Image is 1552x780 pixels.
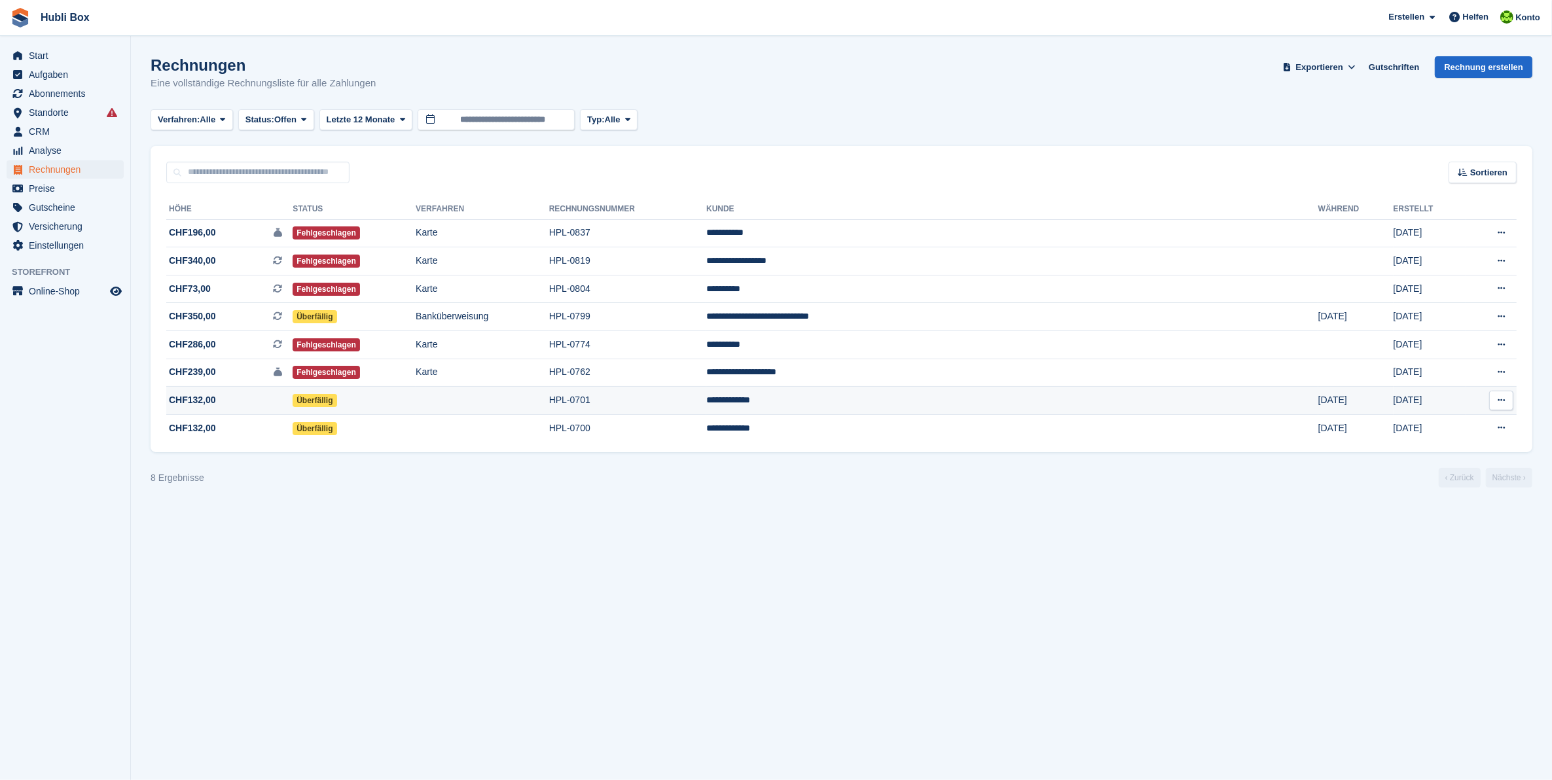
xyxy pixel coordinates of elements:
[1318,199,1394,220] th: Während
[7,236,124,255] a: menu
[1515,11,1540,24] span: Konto
[293,226,360,239] span: Fehlgeschlagen
[416,275,549,303] td: Karte
[1363,56,1424,78] a: Gutschriften
[1296,61,1343,74] span: Exportieren
[293,338,360,351] span: Fehlgeschlagen
[200,113,215,126] span: Alle
[549,275,706,303] td: HPL-0804
[1394,247,1467,275] td: [DATE]
[29,282,107,300] span: Online-Shop
[7,46,124,65] a: menu
[7,141,124,160] a: menu
[587,113,604,126] span: Typ:
[29,141,107,160] span: Analyse
[10,8,30,27] img: stora-icon-8386f47178a22dfd0bd8f6a31ec36ba5ce8667c1dd55bd0f319d3a0aa187defe.svg
[166,199,293,220] th: Höhe
[169,282,211,296] span: CHF73,00
[169,226,216,239] span: CHF196,00
[29,179,107,198] span: Preise
[29,122,107,141] span: CRM
[293,422,336,435] span: Überfällig
[293,255,360,268] span: Fehlgeschlagen
[293,283,360,296] span: Fehlgeschlagen
[108,283,124,299] a: Vorschau-Shop
[107,107,117,118] i: Es sind Fehler bei der Synchronisierung von Smart-Einträgen aufgetreten
[549,247,706,275] td: HPL-0819
[1394,359,1467,387] td: [DATE]
[549,387,706,415] td: HPL-0701
[1394,199,1467,220] th: Erstellt
[1394,387,1467,415] td: [DATE]
[29,65,107,84] span: Aufgaben
[293,366,360,379] span: Fehlgeschlagen
[1500,10,1513,24] img: Stefano
[416,331,549,359] td: Karte
[1318,414,1394,442] td: [DATE]
[1436,468,1535,487] nav: Page
[245,113,274,126] span: Status:
[7,160,124,179] a: menu
[549,331,706,359] td: HPL-0774
[151,471,204,485] div: 8 Ergebnisse
[549,359,706,387] td: HPL-0762
[1318,387,1394,415] td: [DATE]
[1388,10,1424,24] span: Erstellen
[151,76,376,91] p: Eine vollständige Rechnungsliste für alle Zahlungen
[1439,468,1481,487] a: Vorherige
[7,103,124,122] a: menu
[327,113,395,126] span: Letzte 12 Monate
[1394,414,1467,442] td: [DATE]
[1280,56,1358,78] button: Exportieren
[151,109,233,131] button: Verfahren: Alle
[29,217,107,236] span: Versicherung
[29,84,107,103] span: Abonnements
[169,365,216,379] span: CHF239,00
[169,393,216,407] span: CHF132,00
[158,113,200,126] span: Verfahren:
[7,65,124,84] a: menu
[416,359,549,387] td: Karte
[416,219,549,247] td: Karte
[416,247,549,275] td: Karte
[169,254,216,268] span: CHF340,00
[605,113,621,126] span: Alle
[169,338,216,351] span: CHF286,00
[319,109,413,131] button: Letzte 12 Monate
[29,236,107,255] span: Einstellungen
[580,109,638,131] button: Typ: Alle
[7,282,124,300] a: Speisekarte
[35,7,95,28] a: Hubli Box
[293,310,336,323] span: Überfällig
[1486,468,1532,487] a: Nächste
[293,394,336,407] span: Überfällig
[1435,56,1532,78] a: Rechnung erstellen
[1318,303,1394,331] td: [DATE]
[238,109,314,131] button: Status: Offen
[549,303,706,331] td: HPL-0799
[169,310,216,323] span: CHF350,00
[549,199,706,220] th: Rechnungsnummer
[169,421,216,435] span: CHF132,00
[1463,10,1489,24] span: Helfen
[293,199,416,220] th: Status
[12,266,130,279] span: Storefront
[151,56,376,74] h1: Rechnungen
[29,160,107,179] span: Rechnungen
[7,198,124,217] a: menu
[29,103,107,122] span: Standorte
[1394,303,1467,331] td: [DATE]
[416,303,549,331] td: Banküberweisung
[274,113,297,126] span: Offen
[549,414,706,442] td: HPL-0700
[7,84,124,103] a: menu
[7,179,124,198] a: menu
[1394,331,1467,359] td: [DATE]
[1470,166,1507,179] span: Sortieren
[29,198,107,217] span: Gutscheine
[1394,219,1467,247] td: [DATE]
[706,199,1318,220] th: Kunde
[549,219,706,247] td: HPL-0837
[29,46,107,65] span: Start
[416,199,549,220] th: Verfahren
